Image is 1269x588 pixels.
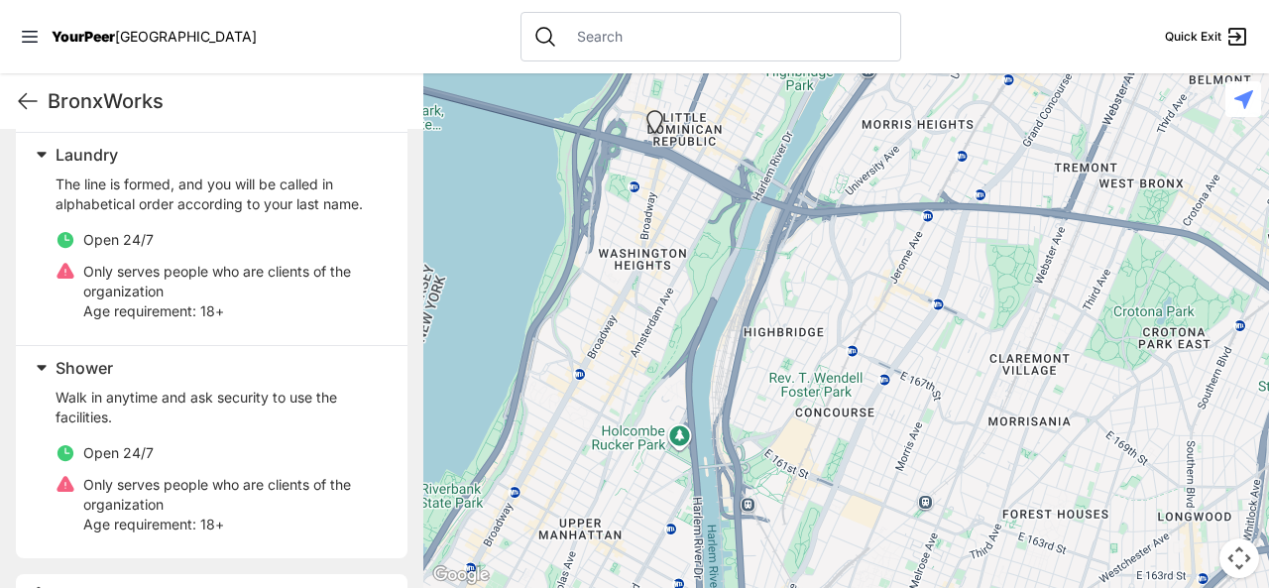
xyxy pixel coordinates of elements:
[565,27,888,47] input: Search
[56,175,384,214] p: The line is formed, and you will be called in alphabetical order according to your last name.
[83,515,384,534] p: 18+
[83,231,154,248] span: Open 24/7
[52,31,257,43] a: YourPeer[GEOGRAPHIC_DATA]
[428,562,494,588] a: Open this area in Google Maps (opens a new window)
[1165,29,1221,45] span: Quick Exit
[642,110,667,142] div: La Sala Drop-In Center
[115,28,257,45] span: [GEOGRAPHIC_DATA]
[83,301,384,321] p: 18+
[52,28,115,45] span: YourPeer
[56,145,118,165] span: Laundry
[1165,25,1249,49] a: Quick Exit
[1219,538,1259,578] button: Map camera controls
[83,444,154,461] span: Open 24/7
[83,476,351,513] span: Only serves people who are clients of the organization
[428,562,494,588] img: Google
[83,263,351,299] span: Only serves people who are clients of the organization
[56,358,113,378] span: Shower
[48,87,407,115] h1: BronxWorks
[56,388,384,427] p: Walk in anytime and ask security to use the facilities.
[83,516,196,532] span: Age requirement:
[83,302,196,319] span: Age requirement:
